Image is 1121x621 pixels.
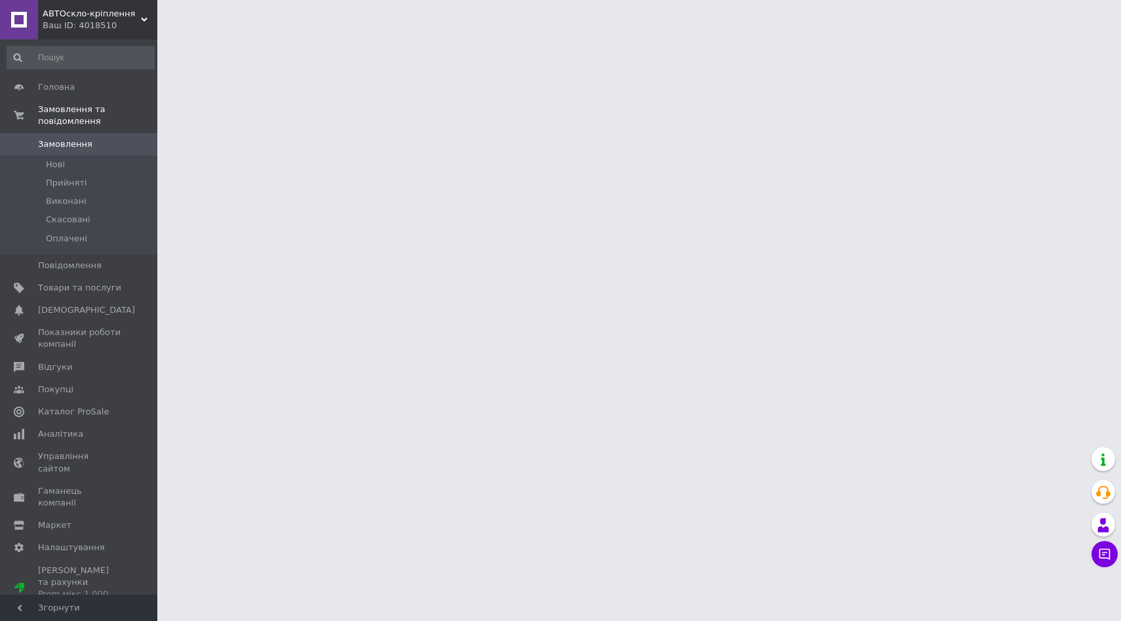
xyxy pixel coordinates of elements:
span: Товари та послуги [38,282,121,294]
span: Гаманець компанії [38,485,121,509]
span: Маркет [38,519,71,531]
span: АВТОскло-кріплення [43,8,141,20]
span: Головна [38,81,75,93]
span: Каталог ProSale [38,406,109,418]
span: Скасовані [46,214,90,226]
div: Ваш ID: 4018510 [43,20,157,31]
div: Prom мікс 1 000 (13 місяців) [38,588,121,612]
span: Замовлення [38,138,92,150]
span: Оплачені [46,233,87,245]
button: Чат з покупцем [1091,541,1118,567]
span: Замовлення та повідомлення [38,104,157,127]
span: Показники роботи компанії [38,327,121,350]
span: Повідомлення [38,260,102,271]
span: Прийняті [46,177,87,189]
span: Відгуки [38,361,72,373]
span: Покупці [38,384,73,395]
span: Виконані [46,195,87,207]
span: Налаштування [38,542,105,553]
span: Нові [46,159,65,170]
input: Пошук [7,46,155,70]
span: [PERSON_NAME] та рахунки [38,565,121,612]
span: Аналітика [38,428,83,440]
span: Управління сайтом [38,451,121,474]
span: [DEMOGRAPHIC_DATA] [38,304,135,316]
